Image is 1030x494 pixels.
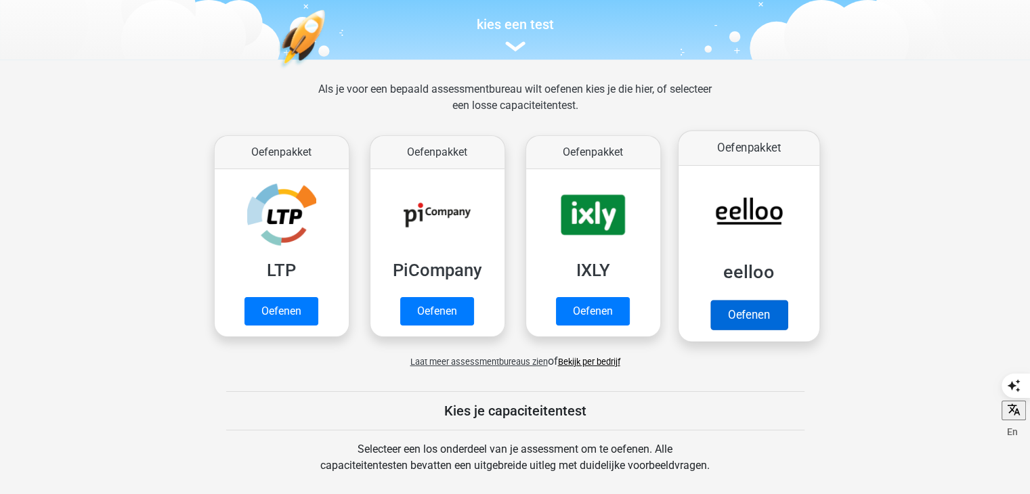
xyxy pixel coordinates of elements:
div: of [204,342,827,369]
h5: kies een test [204,16,827,32]
div: Selecteer een los onderdeel van je assessment om te oefenen. Alle capaciteitentesten bevatten een... [307,441,723,490]
img: oefenen [278,9,378,132]
a: Oefenen [244,297,318,325]
div: Als je voor een bepaald assessmentbureau wilt oefenen kies je die hier, of selecteer een losse ca... [307,81,723,130]
a: kies een test [204,16,827,52]
h5: Kies je capaciteitentest [226,403,804,419]
a: Bekijk per bedrijf [558,357,620,367]
a: Oefenen [710,300,787,330]
a: Oefenen [400,297,474,325]
a: Oefenen [556,297,630,325]
img: assessment [505,41,525,51]
span: Laat meer assessmentbureaus zien [410,357,548,367]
